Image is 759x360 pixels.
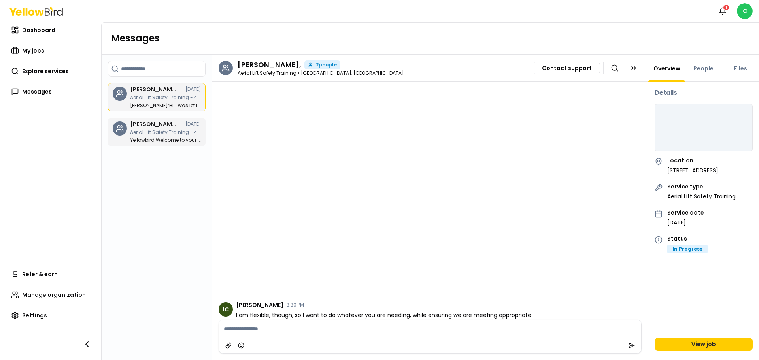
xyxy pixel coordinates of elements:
[667,219,704,226] p: [DATE]
[212,82,648,320] div: Chat messages
[185,122,201,126] time: [DATE]
[22,291,86,299] span: Manage organization
[130,121,177,127] h3: Ian Campbell,
[6,266,95,282] a: Refer & earn
[108,83,206,111] a: [PERSON_NAME],[DATE]Aerial Lift Safety Training - 424 NM-[STREET_ADDRESS][PERSON_NAME]:Hi, I was ...
[729,64,752,72] a: Files
[667,192,736,200] p: Aerial Lift Safety Training
[287,303,304,307] time: 3:30 PM
[219,302,233,317] span: IC
[22,26,55,34] span: Dashboard
[108,118,206,146] a: [PERSON_NAME],[DATE]Aerial Lift Safety Training - 424 NM-[STREET_ADDRESS]Yellowbird:Welcome to yo...
[723,4,730,11] div: 1
[130,103,201,108] p: Hi, I was let into the building for the conference room. I will need some pens, please :) Otherwi...
[667,210,704,215] h4: Service date
[316,62,337,67] span: 2 people
[22,88,52,96] span: Messages
[6,63,95,79] a: Explore services
[6,22,95,38] a: Dashboard
[667,158,718,163] h4: Location
[667,184,736,189] h4: Service type
[22,47,44,55] span: My jobs
[6,43,95,58] a: My jobs
[130,87,177,92] h3: Ian Campbell,
[667,236,708,241] h4: Status
[689,64,718,72] a: People
[655,88,753,98] h3: Details
[111,32,750,45] h1: Messages
[6,287,95,303] a: Manage organization
[6,84,95,100] a: Messages
[649,64,685,72] a: Overview
[534,62,600,74] button: Contact support
[737,3,753,19] span: C
[22,67,69,75] span: Explore services
[130,130,201,135] p: Aerial Lift Safety Training - 424 NM-599 Frontage Rd, Santa Fe, NM 87507
[715,3,731,19] button: 1
[667,166,718,174] p: [STREET_ADDRESS]
[655,104,752,152] iframe: Job Location
[238,61,301,68] h3: Ian Campbell,
[238,71,404,75] p: Aerial Lift Safety Training • [GEOGRAPHIC_DATA], [GEOGRAPHIC_DATA]
[22,270,58,278] span: Refer & earn
[667,245,708,253] div: In Progress
[236,311,553,327] span: I am flexible, though, so I want to do whatever you are needing, while ensuring we are meeting ap...
[236,302,283,308] span: [PERSON_NAME]
[185,87,201,92] time: [DATE]
[655,338,753,351] a: View job
[22,311,47,319] span: Settings
[130,95,201,100] p: Aerial Lift Safety Training - 424 NM-599 Frontage Rd, Santa Fe, NM 87507
[6,307,95,323] a: Settings
[130,138,201,143] p: Welcome to your job chat! Use this space to ask questions, share updates, send files, and stay al...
